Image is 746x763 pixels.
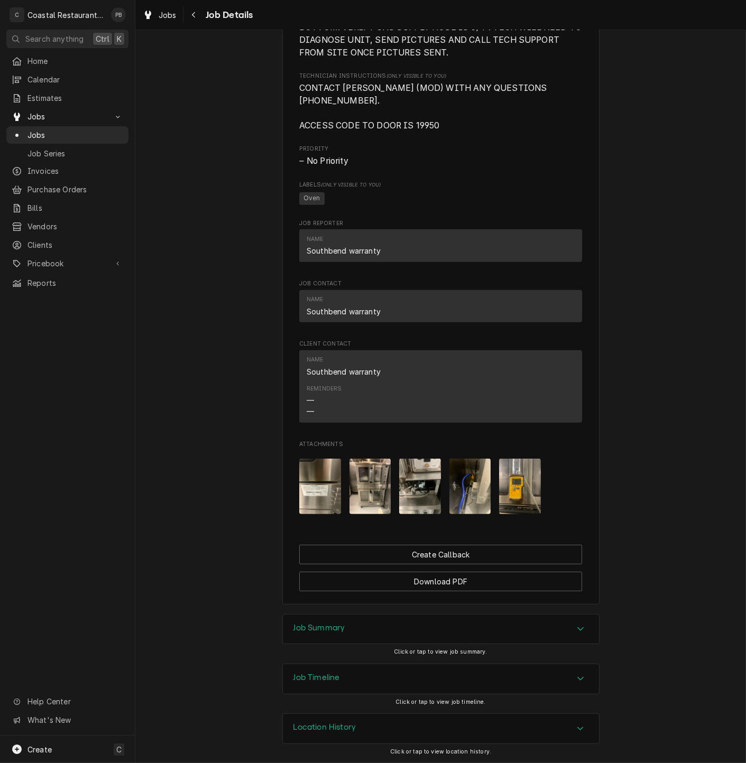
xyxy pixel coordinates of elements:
span: Home [27,55,123,67]
a: Estimates [6,89,128,107]
div: Southbend warranty [307,366,381,377]
span: Jobs [27,111,107,122]
span: Estimates [27,92,123,104]
div: Name [307,356,381,377]
a: Clients [6,236,128,254]
span: Jobs [27,129,123,141]
div: Job Contact List [299,290,582,327]
div: Client Contact List [299,350,582,427]
span: Ctrl [96,33,109,44]
button: Create Callback [299,545,582,564]
div: Accordion Header [283,714,599,743]
div: Name [307,356,324,364]
button: Navigate back [186,6,202,23]
div: Name [307,235,324,244]
a: Go to What's New [6,711,128,729]
div: Location History [282,713,600,744]
div: Name [307,235,381,256]
img: zkVPSizgTyqxhDvqVmK0 [499,459,541,514]
span: [object Object] [299,82,582,132]
span: What's New [27,714,122,725]
a: Jobs [139,6,181,24]
h3: Location History [293,722,356,732]
span: Job Contact [299,280,582,288]
div: Reminders [307,385,342,393]
span: Purchase Orders [27,184,123,195]
div: Job Summary [282,614,600,645]
span: Vendors [27,221,123,232]
h3: Job Summary [293,623,345,633]
div: Name [307,295,324,304]
div: — [307,395,314,406]
div: [object Object] [299,181,582,207]
div: Accordion Header [283,615,599,644]
div: [object Object] [299,72,582,132]
div: Job Reporter List [299,229,582,266]
span: Job Series [27,148,123,159]
div: Job Contact [299,280,582,327]
button: Accordion Details Expand Trigger [283,664,599,694]
img: WEznsAdTPquN6GwzllLC [399,459,441,514]
div: C [10,7,24,22]
div: Coastal Restaurant Repair [27,10,105,21]
span: Pricebook [27,258,107,269]
div: Job Reporter [299,219,582,267]
span: Technician Instructions [299,72,582,80]
span: Calendar [27,74,123,85]
div: Phill Blush's Avatar [111,7,126,22]
div: PB [111,7,126,22]
button: Search anythingCtrlK [6,30,128,48]
div: Button Group [299,545,582,591]
a: Go to Help Center [6,693,128,710]
span: Client Contact [299,340,582,348]
span: Help Center [27,696,122,707]
a: Go to Pricebook [6,255,128,272]
div: Contact [299,229,582,262]
span: Click or tap to view location history. [390,748,491,755]
a: Purchase Orders [6,181,128,198]
span: Priority [299,145,582,153]
span: Reports [27,277,123,289]
span: (Only Visible to You) [321,182,381,188]
div: — [307,406,314,417]
img: KlBgQv6cTLSxDh8TpfxA [349,459,391,514]
div: Reminders [307,385,342,417]
button: Accordion Details Expand Trigger [283,615,599,644]
span: K [117,33,122,44]
img: W6Rmzbz8QCKzJSyB3XCH [299,459,341,514]
div: Priority [299,145,582,168]
div: Name [307,295,381,317]
h3: Job Timeline [293,673,340,683]
span: Attachments [299,440,582,449]
a: Reports [6,274,128,292]
span: Job Reporter [299,219,582,228]
span: (Only Visible to You) [386,73,446,79]
a: Calendar [6,71,128,88]
span: C [116,744,122,755]
div: Attachments [299,440,582,523]
span: Search anything [25,33,84,44]
a: Vendors [6,218,128,235]
span: [object Object] [299,191,582,207]
span: Click or tap to view job timeline. [395,699,485,705]
div: Contact [299,290,582,322]
span: Create [27,745,52,754]
a: Job Series [6,145,128,162]
a: Jobs [6,126,128,144]
div: No Priority [299,155,582,168]
div: Accordion Header [283,664,599,694]
span: CONTACT [PERSON_NAME] (MOD) WITH ANY QUESTIONS [PHONE_NUMBER]. ACCESS CODE TO DOOR IS 19950 [299,83,549,131]
button: Download PDF [299,572,582,591]
span: Bills [27,202,123,213]
span: Labels [299,181,582,189]
div: Southbend warranty [307,245,381,256]
img: VghU0j2jSWusFWPCw8hG [449,459,491,514]
div: Southbend warranty [307,306,381,317]
a: Invoices [6,162,128,180]
div: Job Timeline [282,664,600,694]
span: Jobs [159,10,177,21]
div: Client Contact [299,340,582,427]
span: Invoices [27,165,123,176]
div: Button Group Row [299,564,582,591]
div: Button Group Row [299,545,582,564]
